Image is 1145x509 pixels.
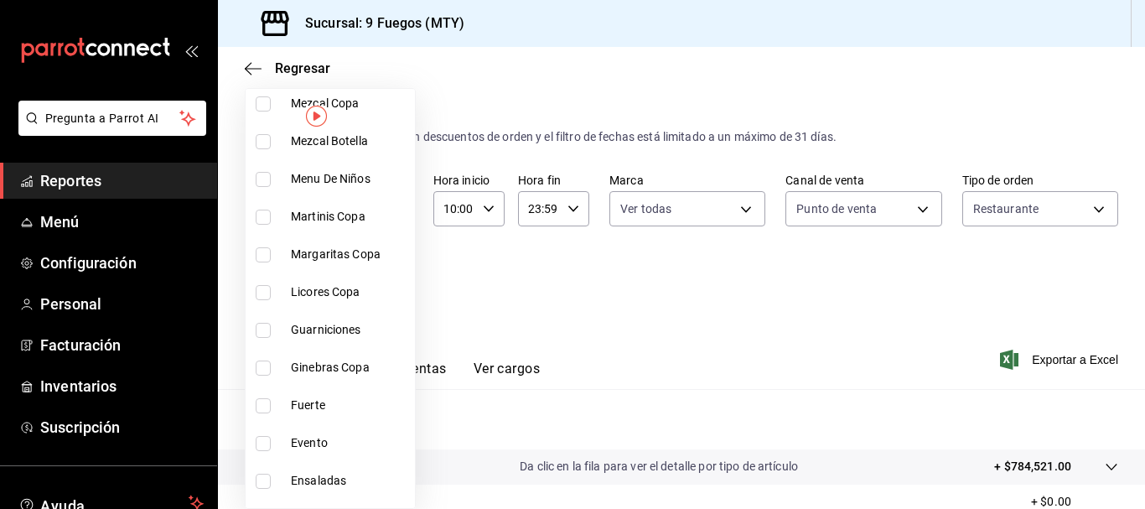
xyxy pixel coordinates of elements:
span: Evento [291,434,408,452]
span: Licores Copa [291,283,408,301]
span: Ginebras Copa [291,359,408,377]
span: Menu De Niños [291,170,408,188]
span: Fuerte [291,397,408,414]
span: Martinis Copa [291,208,408,226]
span: Ensaladas [291,472,408,490]
span: Mezcal Copa [291,95,408,112]
span: Margaritas Copa [291,246,408,263]
span: Guarniciones [291,321,408,339]
span: Mezcal Botella [291,132,408,150]
img: Tooltip marker [306,106,327,127]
